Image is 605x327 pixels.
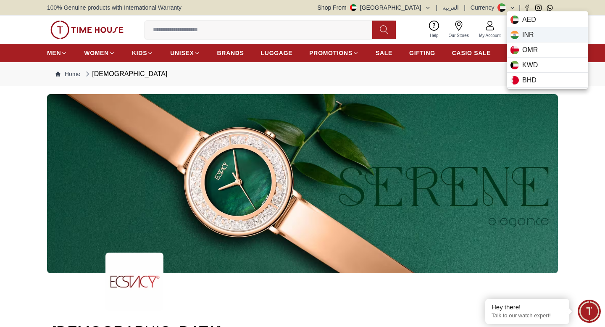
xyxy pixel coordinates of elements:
span: BHD [522,75,537,85]
div: Hey there! [492,303,563,311]
span: AED [522,15,536,25]
span: INR [522,30,534,40]
span: KWD [522,60,538,70]
div: Chat Widget [578,300,601,323]
span: OMR [522,45,538,55]
p: Talk to our watch expert! [492,312,563,319]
